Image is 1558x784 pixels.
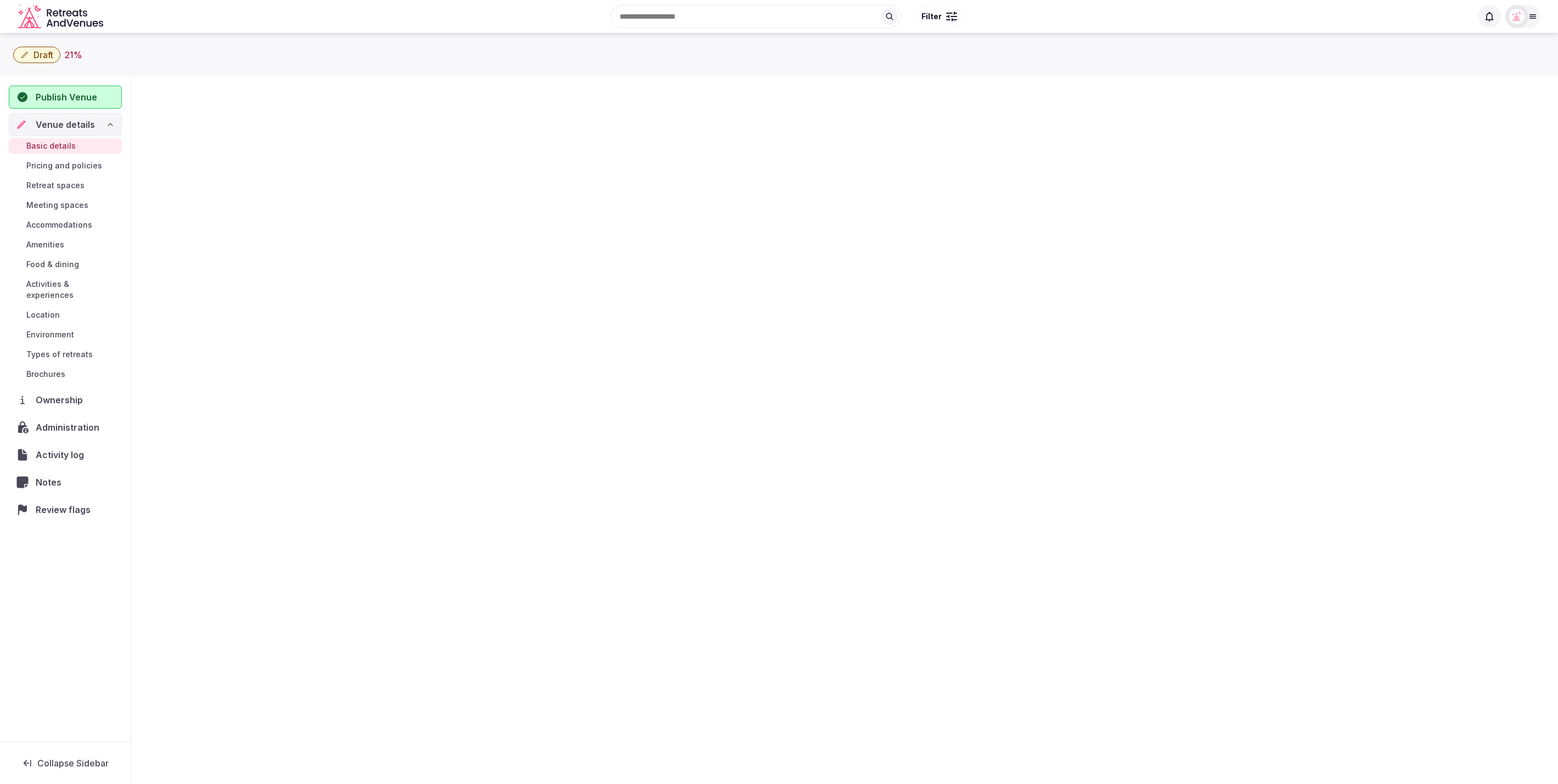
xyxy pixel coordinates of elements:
span: Pricing and policies [26,160,102,171]
a: Environment [9,327,122,342]
span: Food & dining [26,259,79,270]
span: Brochures [26,369,65,380]
img: miaceralde [1509,9,1525,24]
button: Draft [13,47,60,63]
a: Activity log [9,443,122,466]
span: Collapse Sidebar [37,758,109,769]
a: Accommodations [9,217,122,233]
span: Activities & experiences [26,279,117,301]
span: Publish Venue [36,91,97,104]
button: Collapse Sidebar [9,751,122,775]
a: Meeting spaces [9,198,122,213]
a: Notes [9,471,122,494]
a: Basic details [9,138,122,154]
div: 21 % [65,48,82,61]
svg: Retreats and Venues company logo [18,4,105,29]
a: Amenities [9,237,122,252]
span: Draft [33,49,53,60]
span: Administration [36,421,104,434]
a: Visit the homepage [18,4,105,29]
span: Notes [36,476,66,489]
span: Venue details [36,118,95,131]
span: Environment [26,329,74,340]
span: Location [26,309,60,320]
a: Pricing and policies [9,158,122,173]
span: Basic details [26,140,76,151]
a: Activities & experiences [9,277,122,303]
span: Types of retreats [26,349,93,360]
span: Activity log [36,448,88,461]
button: Filter [914,6,964,27]
a: Types of retreats [9,347,122,362]
a: Retreat spaces [9,178,122,193]
span: Retreat spaces [26,180,85,191]
span: Meeting spaces [26,200,88,211]
span: Filter [921,11,942,22]
a: Food & dining [9,257,122,272]
a: Review flags [9,498,122,521]
a: Ownership [9,388,122,411]
span: Review flags [36,503,95,516]
button: 21% [65,48,82,61]
button: Publish Venue [9,86,122,109]
span: Accommodations [26,219,92,230]
a: Administration [9,416,122,439]
span: Amenities [26,239,64,250]
a: Brochures [9,366,122,382]
span: Ownership [36,393,87,407]
a: Location [9,307,122,323]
